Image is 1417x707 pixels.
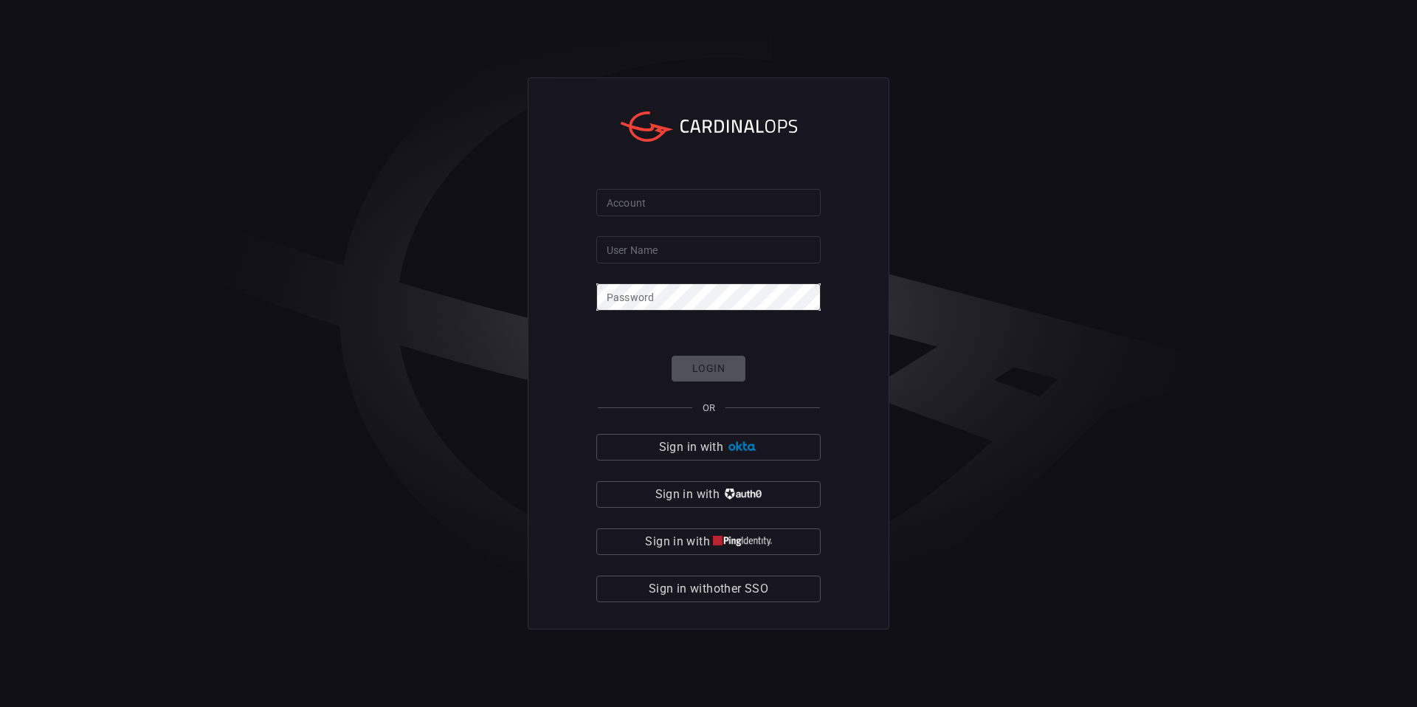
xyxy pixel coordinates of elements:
button: Sign in with [596,481,821,508]
button: Sign in with [596,528,821,555]
input: Type your account [596,189,821,216]
button: Sign in with [596,434,821,461]
img: quu4iresuhQAAAABJRU5ErkJggg== [713,536,772,547]
span: Sign in with [655,484,720,505]
span: OR [703,402,715,413]
span: Sign in with [659,437,723,458]
img: vP8Hhh4KuCH8AavWKdZY7RZgAAAAASUVORK5CYII= [723,489,762,500]
img: Ad5vKXme8s1CQAAAABJRU5ErkJggg== [726,441,758,452]
input: Type your user name [596,236,821,263]
span: Sign in with other SSO [649,579,768,599]
button: Sign in withother SSO [596,576,821,602]
span: Sign in with [645,531,709,552]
